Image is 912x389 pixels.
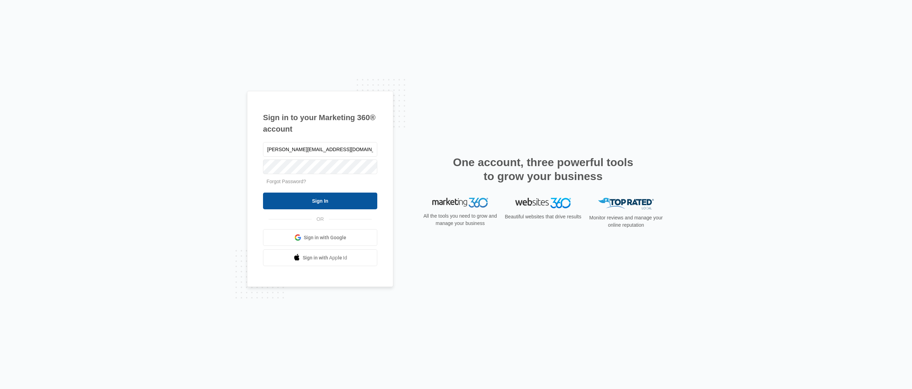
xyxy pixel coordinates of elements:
[504,213,582,220] p: Beautiful websites that drive results
[312,216,329,223] span: OR
[263,249,377,266] a: Sign in with Apple Id
[598,198,654,209] img: Top Rated Local
[303,254,347,262] span: Sign in with Apple Id
[432,198,488,208] img: Marketing 360
[263,142,377,157] input: Email
[587,214,665,229] p: Monitor reviews and manage your online reputation
[304,234,346,241] span: Sign in with Google
[515,198,571,208] img: Websites 360
[451,155,635,183] h2: One account, three powerful tools to grow your business
[263,229,377,246] a: Sign in with Google
[263,112,377,135] h1: Sign in to your Marketing 360® account
[421,212,499,227] p: All the tools you need to grow and manage your business
[266,179,306,184] a: Forgot Password?
[263,193,377,209] input: Sign In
